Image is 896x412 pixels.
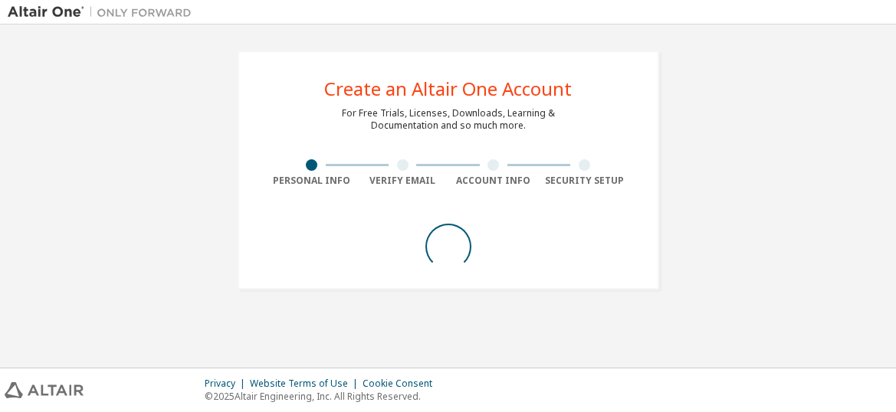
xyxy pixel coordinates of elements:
div: Personal Info [267,175,358,187]
div: Create an Altair One Account [324,80,572,98]
div: Account Info [448,175,540,187]
div: For Free Trials, Licenses, Downloads, Learning & Documentation and so much more. [342,107,555,132]
div: Website Terms of Use [250,378,363,390]
p: © 2025 Altair Engineering, Inc. All Rights Reserved. [205,390,441,403]
img: Altair One [8,5,199,20]
div: Cookie Consent [363,378,441,390]
div: Verify Email [357,175,448,187]
div: Security Setup [539,175,630,187]
div: Privacy [205,378,250,390]
img: altair_logo.svg [5,382,84,398]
